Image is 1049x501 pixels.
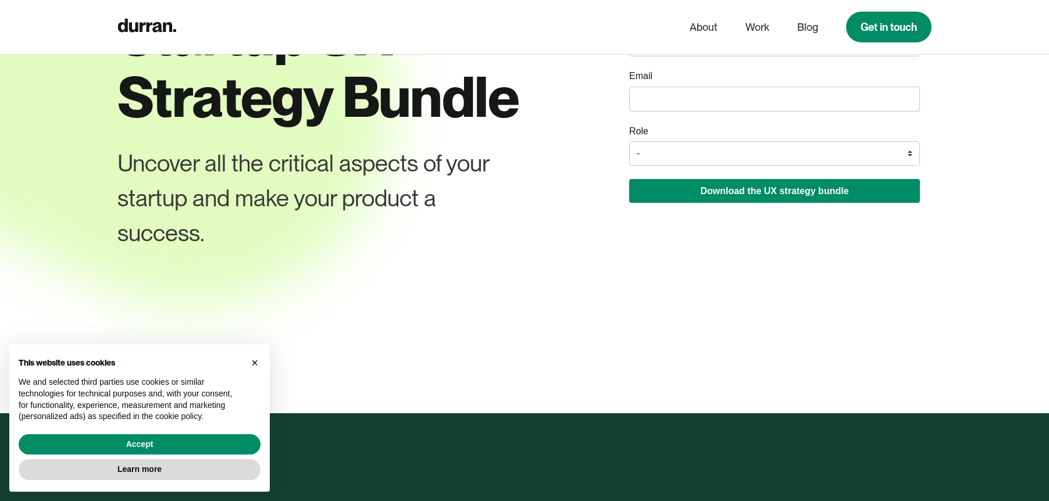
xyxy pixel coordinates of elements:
h2: This website uses cookies [19,358,242,368]
a: home [117,16,176,38]
button: Learn more [19,459,261,480]
select: role [629,141,920,166]
p: We and selected third parties use cookies or similar technologies for technical purposes and, wit... [19,377,242,422]
button: Close this notice [245,353,264,372]
a: Work [745,16,769,38]
label: Email [629,70,652,83]
span: × [251,356,258,369]
a: Get in touch [846,12,932,42]
a: About [690,16,718,38]
div: Uncover all the critical aspects of your startup and make your product a success. [117,146,505,250]
button: Download the UX strategy bundle [629,179,920,203]
input: email [629,87,920,112]
label: Role [629,125,648,138]
a: Blog [797,16,818,38]
h1: Startup UX Strategy Bundle [117,5,548,127]
button: Accept [19,434,261,455]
